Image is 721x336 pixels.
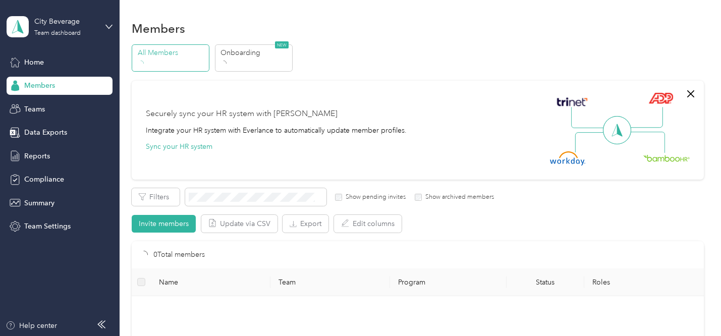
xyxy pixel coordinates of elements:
th: Roles [584,268,704,296]
button: Update via CSV [201,215,278,233]
img: Workday [550,151,585,165]
button: Edit columns [334,215,402,233]
th: Team [270,268,390,296]
iframe: Everlance-gr Chat Button Frame [664,279,721,336]
button: Invite members [132,215,196,233]
span: Name [159,278,262,287]
span: Compliance [24,174,64,185]
span: Data Exports [24,127,67,138]
span: Reports [24,151,50,161]
div: Securely sync your HR system with [PERSON_NAME] [146,108,338,120]
button: Filters [132,188,180,206]
span: Summary [24,198,54,208]
span: Team Settings [24,221,71,232]
div: Team dashboard [34,30,81,36]
th: Status [507,268,584,296]
img: ADP [648,92,673,104]
button: Help center [6,320,57,331]
th: Name [151,268,270,296]
span: Teams [24,104,45,115]
div: Integrate your HR system with Everlance to automatically update member profiles. [146,125,407,136]
img: Line Right Down [630,132,665,153]
span: Members [24,80,55,91]
img: Line Left Up [571,107,606,129]
img: Trinet [554,95,590,109]
label: Show archived members [422,193,494,202]
button: Export [283,215,328,233]
p: All Members [138,47,206,58]
button: Sync your HR system [146,141,212,152]
p: 0 Total members [153,249,205,260]
h1: Members [132,23,185,34]
span: Home [24,57,44,68]
img: Line Right Up [628,107,663,128]
img: BambooHR [643,154,690,161]
th: Program [390,268,507,296]
p: Onboarding [220,47,289,58]
img: Line Left Down [575,132,610,152]
div: City Beverage [34,16,97,27]
span: NEW [275,41,289,48]
label: Show pending invites [342,193,406,202]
